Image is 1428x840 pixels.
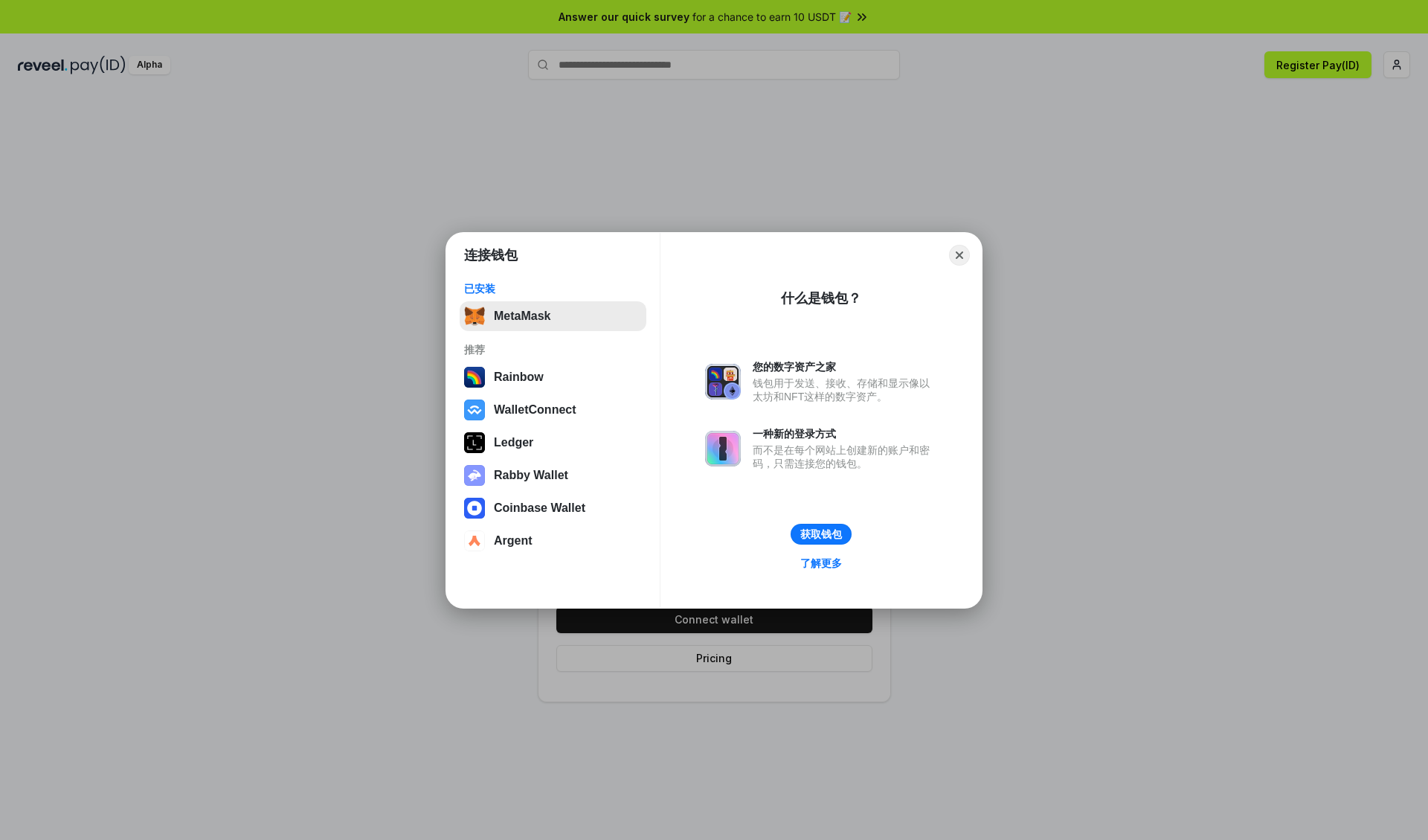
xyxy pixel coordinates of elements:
[949,245,970,266] button: Close
[464,246,518,264] h1: 连接钱包
[494,310,550,323] div: MetaMask
[464,432,485,453] img: svg+xml,%3Csvg%20xmlns%3D%22http%3A%2F%2Fwww.w3.org%2F2000%2Fsvg%22%20width%3D%2228%22%20height%3...
[464,343,642,356] div: 推荐
[464,465,485,486] img: svg+xml,%3Csvg%20xmlns%3D%22http%3A%2F%2Fwww.w3.org%2F2000%2Fsvg%22%20fill%3D%22none%22%20viewBox...
[705,364,741,400] img: svg+xml,%3Csvg%20xmlns%3D%22http%3A%2F%2Fwww.w3.org%2F2000%2Fsvg%22%20fill%3D%22none%22%20viewBox...
[460,428,646,458] button: Ledger
[753,376,937,403] div: 钱包用于发送、接收、存储和显示像以太坊和NFT这样的数字资产。
[460,395,646,425] button: WalletConnect
[494,403,576,417] div: WalletConnect
[791,554,851,573] a: 了解更多
[800,557,842,570] div: 了解更多
[460,362,646,392] button: Rainbow
[705,431,741,467] img: svg+xml,%3Csvg%20xmlns%3D%22http%3A%2F%2Fwww.w3.org%2F2000%2Fsvg%22%20fill%3D%22none%22%20viewBox...
[494,534,533,548] div: Argent
[753,443,937,470] div: 而不是在每个网站上创建新的账户和密码，只需连接您的钱包。
[781,289,861,307] div: 什么是钱包？
[753,360,937,373] div: 您的数字资产之家
[460,301,646,331] button: MetaMask
[753,427,937,440] div: 一种新的登录方式
[464,282,642,295] div: 已安装
[800,528,842,541] div: 获取钱包
[460,493,646,523] button: Coinbase Wallet
[494,436,533,449] div: Ledger
[464,400,485,420] img: svg+xml,%3Csvg%20width%3D%2228%22%20height%3D%2228%22%20viewBox%3D%220%200%2028%2028%22%20fill%3D...
[494,501,585,515] div: Coinbase Wallet
[460,461,646,490] button: Rabby Wallet
[494,371,544,384] div: Rainbow
[460,526,646,556] button: Argent
[494,469,568,482] div: Rabby Wallet
[464,367,485,388] img: svg+xml,%3Csvg%20width%3D%22120%22%20height%3D%22120%22%20viewBox%3D%220%200%20120%20120%22%20fil...
[464,498,485,519] img: svg+xml,%3Csvg%20width%3D%2228%22%20height%3D%2228%22%20viewBox%3D%220%200%2028%2028%22%20fill%3D...
[464,530,485,551] img: svg+xml,%3Csvg%20width%3D%2228%22%20height%3D%2228%22%20viewBox%3D%220%200%2028%2028%22%20fill%3D...
[464,306,485,327] img: svg+xml,%3Csvg%20fill%3D%22none%22%20height%3D%2233%22%20viewBox%3D%220%200%2035%2033%22%20width%...
[791,524,852,545] button: 获取钱包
